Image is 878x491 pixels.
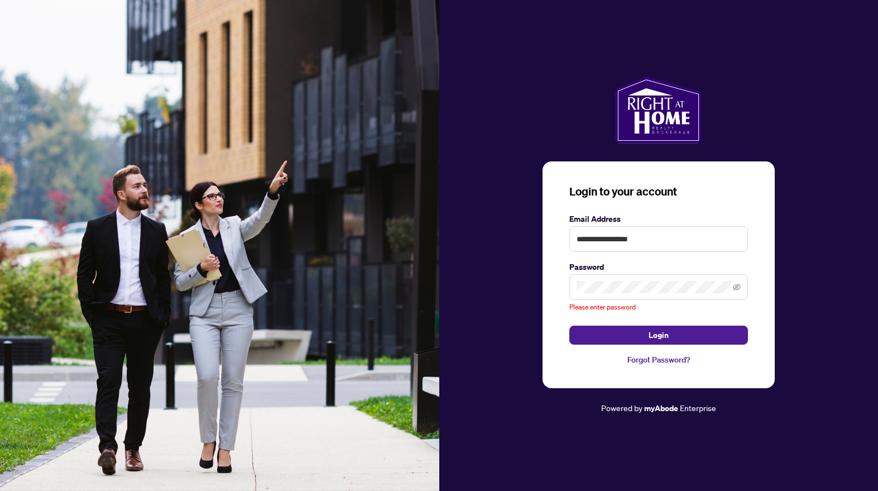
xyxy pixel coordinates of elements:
[649,326,669,344] span: Login
[569,303,636,311] span: Please enter password
[569,261,748,273] label: Password
[569,184,748,199] h3: Login to your account
[569,326,748,345] button: Login
[615,77,702,144] img: ma-logo
[644,402,678,414] a: myAbode
[569,213,748,225] label: Email Address
[733,283,741,291] span: eye-invisible
[680,403,716,413] span: Enterprise
[569,354,748,366] a: Forgot Password?
[601,403,642,413] span: Powered by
